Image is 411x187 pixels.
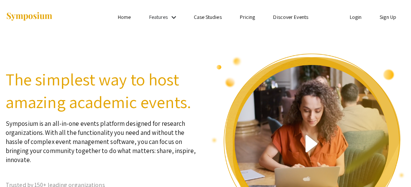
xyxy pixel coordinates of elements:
[6,113,200,164] p: Symposium is an all-in-one events platform designed for research organizations. With all the func...
[149,14,168,20] a: Features
[6,68,200,113] h2: The simplest way to host amazing academic events.
[380,14,396,20] a: Sign Up
[240,14,255,20] a: Pricing
[118,14,131,20] a: Home
[6,12,53,22] img: Symposium by ForagerOne
[169,13,178,22] mat-icon: Expand Features list
[194,14,222,20] a: Case Studies
[350,14,362,20] a: Login
[273,14,308,20] a: Discover Events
